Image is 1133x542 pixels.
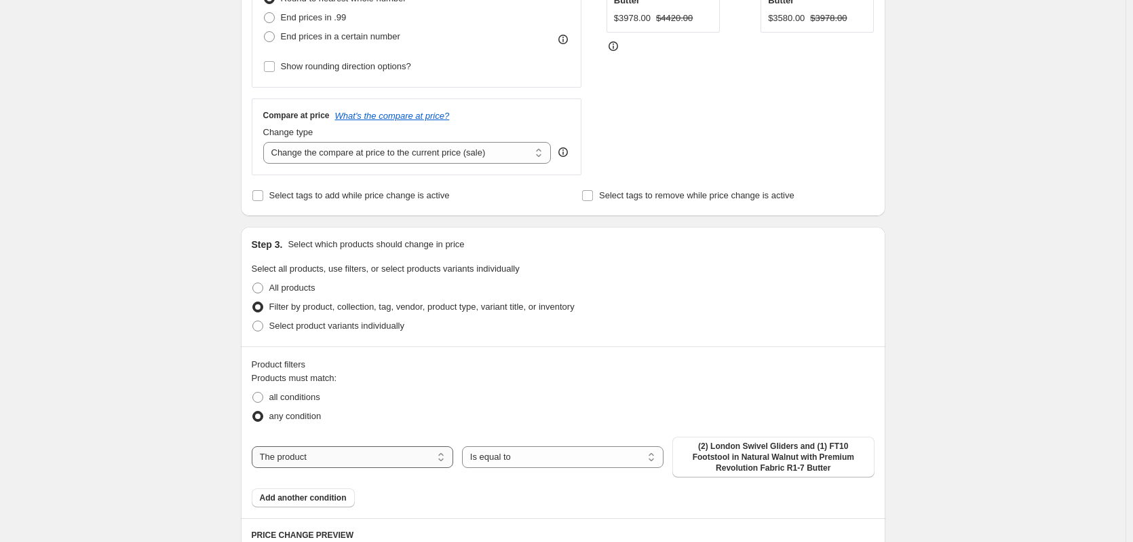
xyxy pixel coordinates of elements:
[281,61,411,71] span: Show rounding direction options?
[252,530,875,541] h6: PRICE CHANGE PREVIEW
[263,127,313,137] span: Change type
[335,111,450,121] button: What's the compare at price?
[680,441,866,473] span: (2) London Swivel Gliders and (1) FT10 Footstool in Natural Walnut with Premium Revolution Fabric...
[260,492,347,503] span: Add another condition
[614,12,651,25] div: $3978.00
[269,190,450,200] span: Select tags to add while price change is active
[281,31,400,41] span: End prices in a certain number
[252,358,875,372] div: Product filters
[252,238,283,251] h2: Step 3.
[656,12,693,25] strike: $4420.00
[269,283,315,293] span: All products
[252,373,337,383] span: Products must match:
[672,437,874,477] button: (2) London Swivel Gliders and (1) FT10 Footstool in Natural Walnut with Premium Revolution Fabric...
[599,190,794,200] span: Select tags to remove while price change is active
[263,110,330,121] h3: Compare at price
[269,302,575,312] span: Filter by product, collection, tag, vendor, product type, variant title, or inventory
[269,321,404,331] span: Select product variants individually
[288,238,464,251] p: Select which products should change in price
[269,411,322,421] span: any condition
[556,145,570,159] div: help
[252,488,355,507] button: Add another condition
[810,12,847,25] strike: $3978.00
[281,12,347,22] span: End prices in .99
[252,264,520,274] span: Select all products, use filters, or select products variants individually
[269,392,320,402] span: all conditions
[768,12,805,25] div: $3580.00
